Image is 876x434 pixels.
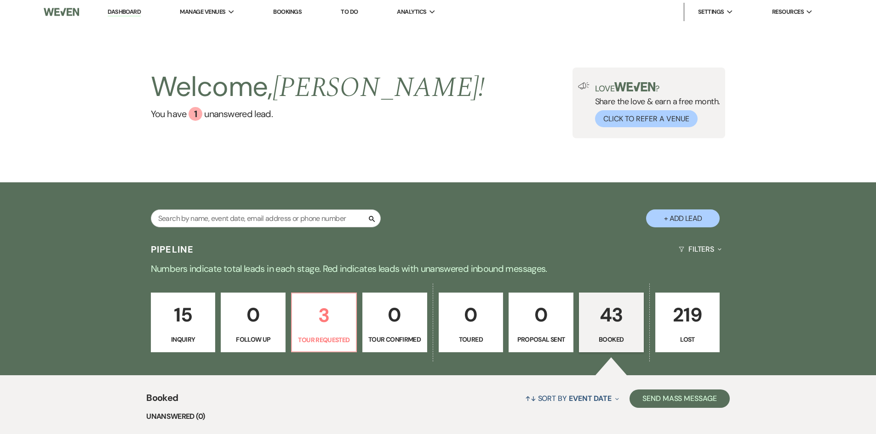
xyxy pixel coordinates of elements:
[44,2,79,22] img: Weven Logo
[675,237,725,261] button: Filters
[291,293,357,352] a: 3Tour Requested
[227,299,280,330] p: 0
[515,299,567,330] p: 0
[439,293,504,352] a: 0Toured
[151,68,485,107] h2: Welcome,
[579,293,644,352] a: 43Booked
[646,209,720,227] button: + Add Lead
[585,299,638,330] p: 43
[698,7,724,17] span: Settings
[107,261,769,276] p: Numbers indicate total leads in each stage. Red indicates leads with unanswered inbound messages.
[772,7,804,17] span: Resources
[108,8,141,17] a: Dashboard
[157,299,210,330] p: 15
[585,334,638,344] p: Booked
[569,394,612,403] span: Event Date
[180,7,225,17] span: Manage Venues
[578,82,590,90] img: loud-speaker-illustration.svg
[590,82,720,127] div: Share the love & earn a free month.
[151,243,194,256] h3: Pipeline
[521,386,623,411] button: Sort By Event Date
[595,110,698,127] button: Click to Refer a Venue
[445,334,498,344] p: Toured
[368,334,421,344] p: Tour Confirmed
[509,293,573,352] a: 0Proposal Sent
[273,8,302,16] a: Bookings
[397,7,426,17] span: Analytics
[368,299,421,330] p: 0
[221,293,286,352] a: 0Follow Up
[445,299,498,330] p: 0
[151,209,381,227] input: Search by name, event date, email address or phone number
[614,82,655,91] img: weven-logo-green.svg
[151,293,216,352] a: 15Inquiry
[341,8,358,16] a: To Do
[157,334,210,344] p: Inquiry
[146,411,730,423] li: Unanswered (0)
[298,335,350,345] p: Tour Requested
[273,67,485,109] span: [PERSON_NAME] !
[298,300,350,331] p: 3
[189,107,202,121] div: 1
[146,391,178,411] span: Booked
[227,334,280,344] p: Follow Up
[661,334,714,344] p: Lost
[630,389,730,408] button: Send Mass Message
[362,293,427,352] a: 0Tour Confirmed
[655,293,720,352] a: 219Lost
[525,394,536,403] span: ↑↓
[595,82,720,93] p: Love ?
[151,107,485,121] a: You have 1 unanswered lead.
[515,334,567,344] p: Proposal Sent
[661,299,714,330] p: 219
